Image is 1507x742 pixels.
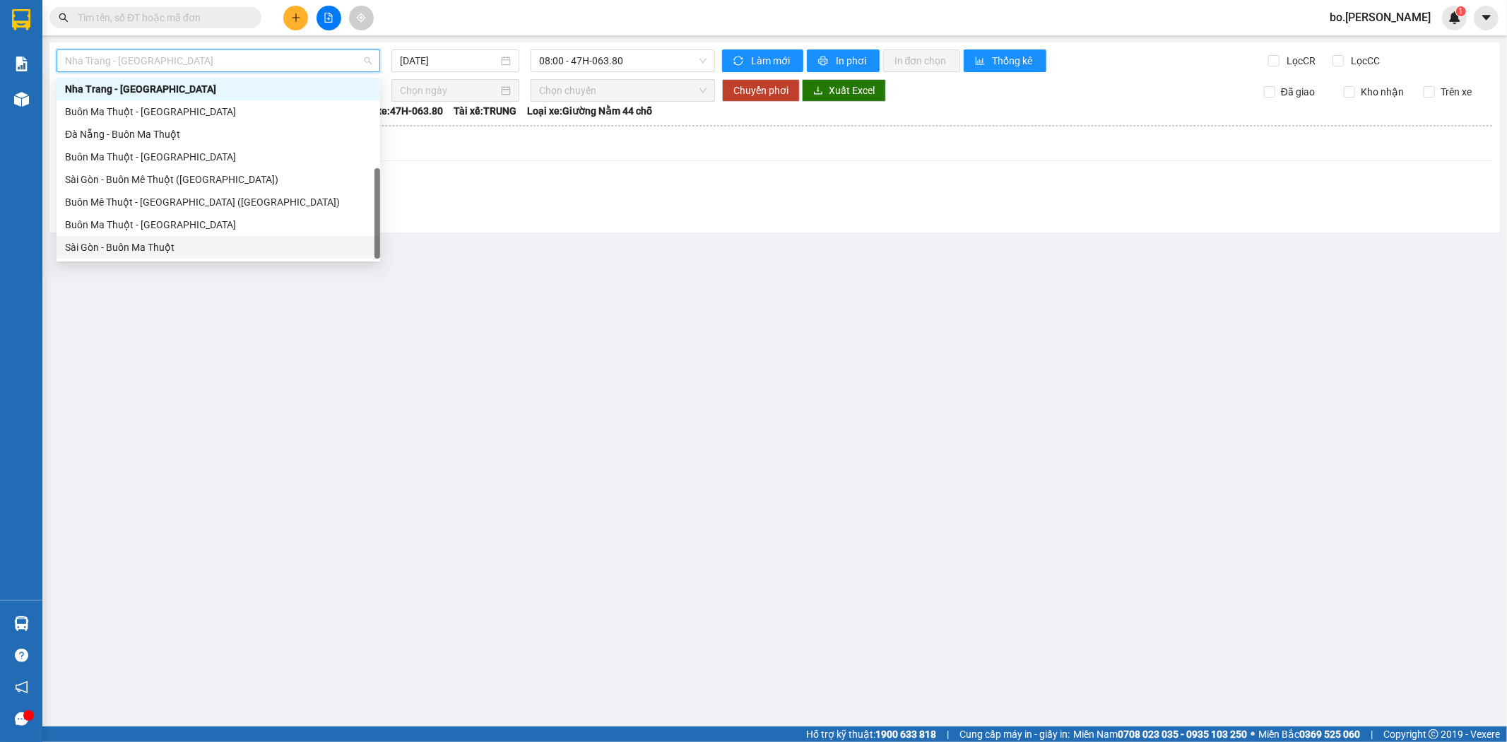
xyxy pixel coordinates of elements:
[78,10,244,25] input: Tìm tên, số ĐT hoặc mã đơn
[1346,53,1383,69] span: Lọc CC
[1073,726,1247,742] span: Miền Nam
[454,103,516,119] span: Tài xế: TRUNG
[57,100,380,123] div: Buôn Ma Thuột - Nha Trang
[283,6,308,30] button: plus
[1435,84,1477,100] span: Trên xe
[65,172,372,187] div: Sài Gòn - Buôn Mê Thuột ([GEOGRAPHIC_DATA])
[1299,729,1360,740] strong: 0369 525 060
[1258,726,1360,742] span: Miền Bắc
[57,146,380,168] div: Buôn Ma Thuột - Đà Nẵng
[15,649,28,662] span: question-circle
[527,103,652,119] span: Loại xe: Giường Nằm 44 chỗ
[1458,6,1463,16] span: 1
[1448,11,1461,24] img: icon-new-feature
[65,81,372,97] div: Nha Trang - [GEOGRAPHIC_DATA]
[349,6,374,30] button: aim
[65,217,372,232] div: Buôn Ma Thuột - [GEOGRAPHIC_DATA]
[65,194,372,210] div: Buôn Mê Thuột - [GEOGRAPHIC_DATA] ([GEOGRAPHIC_DATA])
[993,53,1035,69] span: Thống kê
[12,9,30,30] img: logo-vxr
[1371,726,1373,742] span: |
[1474,6,1499,30] button: caret-down
[836,53,868,69] span: In phơi
[1275,84,1320,100] span: Đã giao
[947,726,949,742] span: |
[806,726,936,742] span: Hỗ trợ kỹ thuật:
[57,168,380,191] div: Sài Gòn - Buôn Mê Thuột (Hàng Hóa)
[65,240,372,255] div: Sài Gòn - Buôn Ma Thuột
[722,79,800,102] button: Chuyển phơi
[883,49,960,72] button: In đơn chọn
[15,712,28,726] span: message
[1282,53,1318,69] span: Lọc CR
[875,729,936,740] strong: 1900 633 818
[539,80,706,101] span: Chọn chuyến
[317,6,341,30] button: file-add
[57,213,380,236] div: Buôn Ma Thuột - Sài Gòn
[57,78,380,100] div: Nha Trang - Buôn Ma Thuột
[363,103,443,119] span: Số xe: 47H-063.80
[964,49,1046,72] button: bar-chartThống kê
[57,123,380,146] div: Đà Nẵng - Buôn Ma Thuột
[65,149,372,165] div: Buôn Ma Thuột - [GEOGRAPHIC_DATA]
[65,50,372,71] span: Nha Trang - Buôn Ma Thuột
[57,236,380,259] div: Sài Gòn - Buôn Ma Thuột
[722,49,803,72] button: syncLàm mới
[59,13,69,23] span: search
[1318,8,1442,26] span: bo.[PERSON_NAME]
[14,616,29,631] img: warehouse-icon
[324,13,333,23] span: file-add
[802,79,886,102] button: downloadXuất Excel
[65,126,372,142] div: Đà Nẵng - Buôn Ma Thuột
[818,56,830,67] span: printer
[733,56,745,67] span: sync
[400,53,498,69] input: 15/10/2025
[356,13,366,23] span: aim
[1429,729,1438,739] span: copyright
[1480,11,1493,24] span: caret-down
[57,191,380,213] div: Buôn Mê Thuột - Sài Gòn (Hàng Hóa)
[14,92,29,107] img: warehouse-icon
[400,83,498,98] input: Chọn ngày
[807,49,880,72] button: printerIn phơi
[539,50,706,71] span: 08:00 - 47H-063.80
[975,56,987,67] span: bar-chart
[1118,729,1247,740] strong: 0708 023 035 - 0935 103 250
[1456,6,1466,16] sup: 1
[65,104,372,119] div: Buôn Ma Thuột - [GEOGRAPHIC_DATA]
[15,681,28,694] span: notification
[291,13,301,23] span: plus
[14,57,29,71] img: solution-icon
[1355,84,1410,100] span: Kho nhận
[751,53,792,69] span: Làm mới
[959,726,1070,742] span: Cung cấp máy in - giấy in:
[1251,731,1255,737] span: ⚪️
